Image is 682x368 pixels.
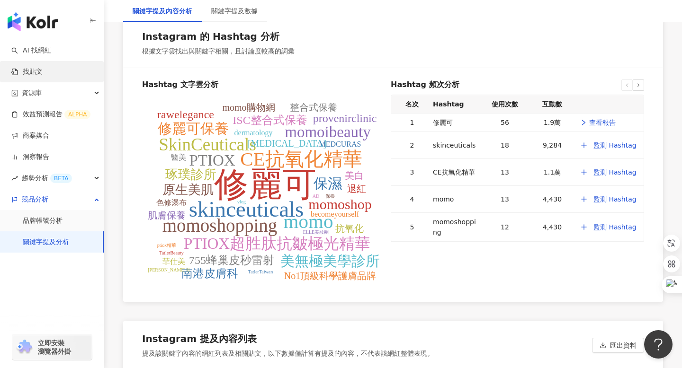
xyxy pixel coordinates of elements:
tspan: 755蜂巢皮秒雷射 [189,254,274,266]
button: 匯出資料 [592,338,644,353]
span: 競品分析 [22,189,48,210]
div: 2 [399,140,425,150]
div: CE抗氧化精華 [433,167,477,177]
span: right [580,119,589,126]
tspan: momo購物網 [222,102,275,113]
tspan: momo [284,210,333,232]
img: chrome extension [15,340,34,355]
tspan: dermatology [234,129,273,137]
span: plus [580,224,590,230]
button: 監測 Hashtag [580,218,637,237]
th: Hashtag [429,95,481,114]
tspan: [PERSON_NAME]哥 [148,267,190,272]
tspan: momoshop [308,196,371,212]
tspan: ISC整合式保養 [233,114,307,126]
span: rise [11,175,18,182]
div: 12 [485,222,525,232]
div: skinceuticals [433,140,477,150]
a: 找貼文 [11,67,43,77]
tspan: 修麗可保養 [158,121,229,136]
tspan: 醫美 [171,153,186,161]
tspan: 退紅 [347,184,366,194]
div: 修麗可 [433,117,477,128]
div: 9,284 [532,140,572,150]
span: 監測 Hashtag [593,195,637,203]
span: 匯出資料 [610,338,637,353]
span: plus [580,142,590,149]
tspan: provenirclinic [313,112,377,124]
tspan: 原生美肌 [162,183,214,197]
button: 監測 Hashtag [580,163,637,182]
tspan: 南港皮膚科 [181,267,238,280]
tspan: 修麗可 [214,166,316,203]
a: 品牌帳號分析 [23,216,63,226]
div: 4 [399,194,425,204]
tspan: [MEDICAL_DATA] [248,138,326,149]
div: Instagram 提及內容列表 [142,332,257,345]
th: 互動數 [529,95,576,114]
iframe: Help Scout Beacon - Open [644,330,673,359]
span: 監測 Hashtag [593,141,637,149]
tspan: No1頂級科學護膚品牌 [284,271,376,281]
span: plus [580,169,590,175]
tspan: ptiox精華 [157,243,177,248]
tspan: TatlerTaiwan [248,269,273,274]
button: 監測 Hashtag [580,136,637,155]
a: 效益預測報告ALPHA [11,110,90,119]
div: 5 [399,222,425,232]
tspan: MEDCURAS [319,140,361,148]
div: 提及該關鍵字內容的網紅列表及相關貼文，以下數據僅計算有提及的內容，不代表該網紅整體表現。 [142,349,434,359]
button: 監測 Hashtag [580,190,637,209]
div: 18 [485,140,525,150]
tspan: 肌膚保養 [148,210,186,220]
a: 關鍵字提及分析 [23,237,69,247]
h6: Hashtag 文字雲分析 [142,79,384,90]
span: 監測 Hashtag [593,168,637,176]
a: 商案媒合 [11,131,49,140]
div: Instagram 的 Hashtag 分析 [142,30,279,43]
div: 3 [399,167,425,177]
a: chrome extension立即安裝 瀏覽器外掛 [12,334,92,360]
div: 4,430 [532,222,572,232]
div: momoshopping [433,217,477,237]
th: 名次 [391,95,429,114]
span: 趨勢分析 [22,167,72,189]
div: 13 [485,194,525,204]
tspan: vlog [237,199,246,204]
div: 13 [485,167,525,177]
tspan: 整合式保養 [290,102,337,113]
tspan: 抗氧化 [335,223,364,234]
div: 關鍵字提及數據 [211,6,258,16]
tspan: 美無極美學診所 [280,253,380,269]
tspan: 色修瀑布 [156,199,187,207]
tspan: rawelegance [157,108,214,121]
span: plus [580,196,590,202]
tspan: 保養 [325,193,335,199]
tspan: 菲仕美 [162,257,185,265]
tspan: momoshopping [162,215,278,236]
tspan: SkinCeuticals [159,135,256,154]
tspan: TatlerBeauty [159,250,184,255]
div: 4,430 [532,194,572,204]
tspan: 保濕 [314,175,342,191]
div: 1.1萬 [532,167,572,177]
div: 根據文字雲找出與關鍵字相關，且討論度較高的詞彙 [142,47,295,56]
a: searchAI 找網紅 [11,46,51,55]
a: right查看報告 [580,117,616,128]
tspan: becomeyourself [311,210,359,219]
tspan: 琢璞診所 [165,167,216,182]
span: 立即安裝 瀏覽器外掛 [38,339,71,356]
div: 56 [485,117,525,128]
tspan: skinceuticals [189,197,304,221]
a: 洞察報告 [11,152,49,162]
tspan: 美白 [345,170,364,181]
div: 關鍵字提及內容分析 [133,6,192,16]
tspan: ELLE美妝圈 [303,229,329,235]
span: 監測 Hashtag [593,223,637,231]
div: 1.9萬 [532,117,572,128]
span: Hashtag 頻次分析 [391,79,459,91]
div: 1 [399,117,425,128]
img: logo [8,12,58,31]
tspan: PTIOX超胜肽抗皺極光精華 [184,235,370,252]
span: 資源庫 [22,82,42,104]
